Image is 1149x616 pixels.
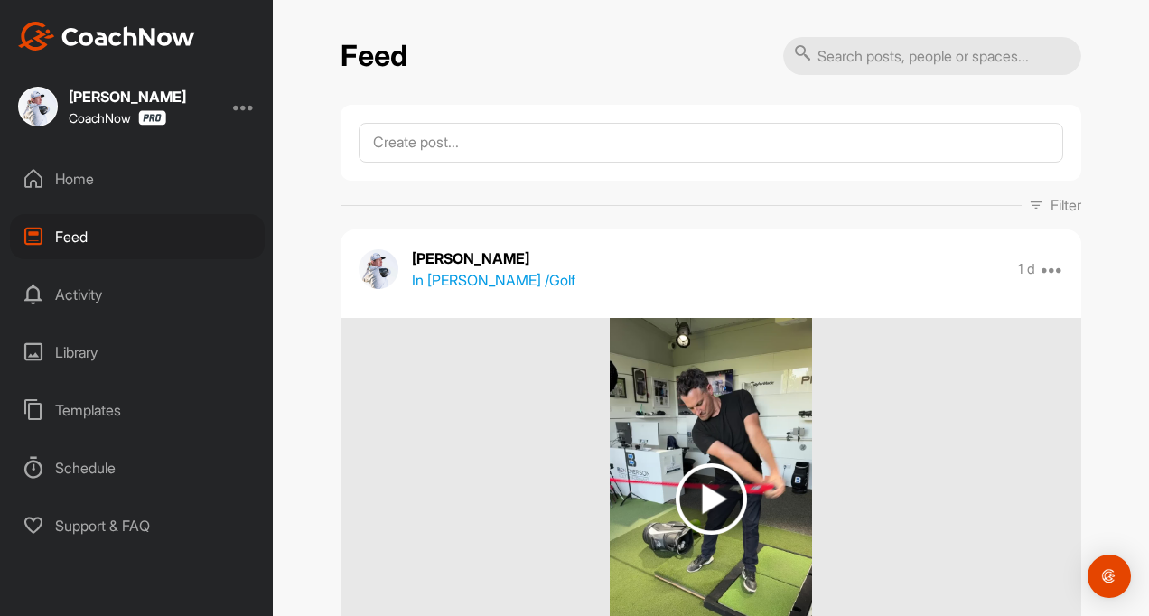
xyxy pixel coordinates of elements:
div: Schedule [10,445,265,490]
img: avatar [359,249,398,289]
h2: Feed [341,39,407,74]
div: CoachNow [69,110,166,126]
div: Open Intercom Messenger [1088,555,1131,598]
div: Feed [10,214,265,259]
img: CoachNow Pro [138,110,166,126]
img: play [676,463,747,535]
div: Library [10,330,265,375]
p: Filter [1051,194,1081,216]
div: Support & FAQ [10,503,265,548]
div: [PERSON_NAME] [69,89,186,104]
img: CoachNow [18,22,195,51]
input: Search posts, people or spaces... [783,37,1081,75]
p: In [PERSON_NAME] / Golf [412,269,575,291]
p: [PERSON_NAME] [412,247,575,269]
img: square_687b26beff6f1ed37a99449b0911618e.jpg [18,87,58,126]
p: 1 d [1018,260,1035,278]
div: Activity [10,272,265,317]
div: Home [10,156,265,201]
div: Templates [10,387,265,433]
